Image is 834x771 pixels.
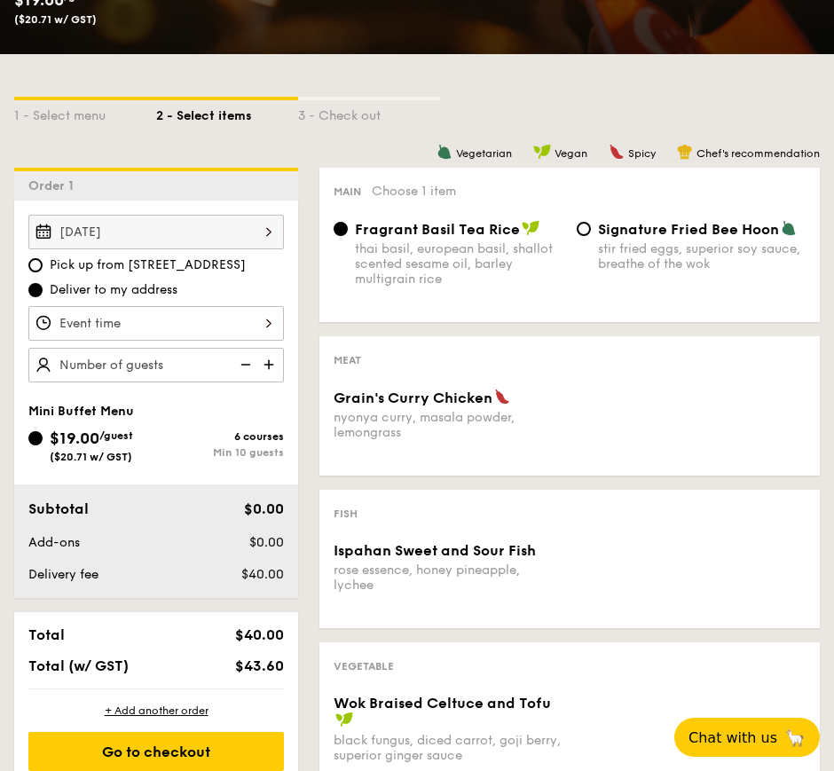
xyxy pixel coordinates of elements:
[781,220,797,236] img: icon-vegetarian.fe4039eb.svg
[28,732,284,771] div: Go to checkout
[156,446,284,459] div: Min 10 guests
[533,144,551,160] img: icon-vegan.f8ff3823.svg
[522,220,539,236] img: icon-vegan.f8ff3823.svg
[249,535,284,550] span: $0.00
[50,256,246,274] span: Pick up from [STREET_ADDRESS]
[334,695,551,712] span: Wok Braised Celtuce and Tofu
[244,500,284,517] span: $0.00
[628,147,656,160] span: Spicy
[28,283,43,297] input: Deliver to my address
[577,222,591,236] input: Signature Fried Bee Hoonstir fried eggs, superior soy sauce, breathe of the wok
[335,712,353,728] img: icon-vegan.f8ff3823.svg
[355,241,563,287] div: thai basil, european basil, shallot scented sesame oil, barley multigrain rice
[50,451,132,463] span: ($20.71 w/ GST)
[235,657,284,674] span: $43.60
[28,535,80,550] span: Add-ons
[298,100,440,125] div: 3 - Check out
[334,507,358,520] span: Fish
[28,431,43,445] input: $19.00/guest($20.71 w/ GST)6 coursesMin 10 guests
[784,728,806,748] span: 🦙
[28,306,284,341] input: Event time
[688,729,777,746] span: Chat with us
[28,215,284,249] input: Event date
[456,147,512,160] span: Vegetarian
[372,184,456,199] span: Choose 1 item
[334,563,563,593] div: rose essence, honey pineapple, lychee
[50,429,99,448] span: $19.00
[231,348,257,382] img: icon-reduce.1d2dbef1.svg
[598,241,806,271] div: stir fried eggs, superior soy sauce, breathe of the wok
[241,567,284,582] span: $40.00
[334,354,361,366] span: Meat
[334,185,361,198] span: Main
[494,389,510,405] img: icon-spicy.37a8142b.svg
[28,704,284,718] div: + Add another order
[28,500,89,517] span: Subtotal
[156,100,298,125] div: 2 - Select items
[555,147,587,160] span: Vegan
[28,348,284,382] input: Number of guests
[598,221,779,238] span: Signature Fried Bee Hoon
[28,626,65,643] span: Total
[674,718,820,757] button: Chat with us🦙
[334,733,563,763] div: black fungus, diced carrot, goji berry, superior ginger sauce
[28,657,129,674] span: Total (w/ GST)
[334,410,563,440] div: nyonya curry, masala powder, lemongrass
[355,221,520,238] span: Fragrant Basil Tea Rice
[14,100,156,125] div: 1 - Select menu
[334,660,394,673] span: Vegetable
[28,258,43,272] input: Pick up from [STREET_ADDRESS]
[235,626,284,643] span: $40.00
[28,178,81,193] span: Order 1
[99,429,133,442] span: /guest
[696,147,820,160] span: Chef's recommendation
[334,542,536,559] span: Ispahan Sweet and Sour Fish
[257,348,284,382] img: icon-add.58712e84.svg
[609,144,625,160] img: icon-spicy.37a8142b.svg
[28,404,134,419] span: Mini Buffet Menu
[677,144,693,160] img: icon-chef-hat.a58ddaea.svg
[50,281,177,299] span: Deliver to my address
[14,13,97,26] span: ($20.71 w/ GST)
[156,430,284,443] div: 6 courses
[28,567,98,582] span: Delivery fee
[437,144,452,160] img: icon-vegetarian.fe4039eb.svg
[334,222,348,236] input: Fragrant Basil Tea Ricethai basil, european basil, shallot scented sesame oil, barley multigrain ...
[334,389,492,406] span: Grain's Curry Chicken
